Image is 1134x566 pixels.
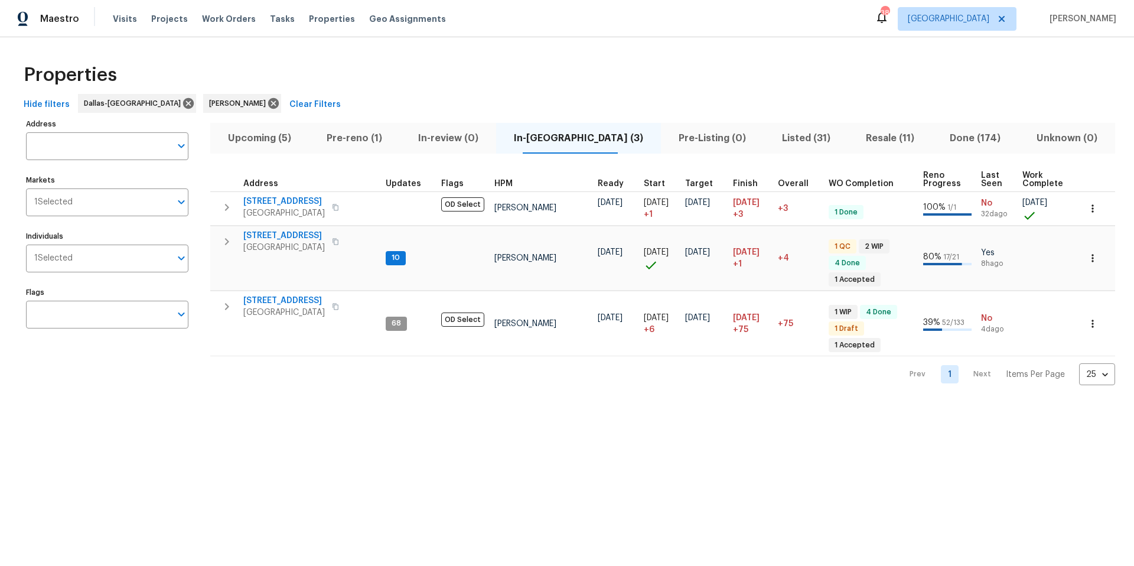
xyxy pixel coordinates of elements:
td: Project started 1 days late [639,191,680,225]
span: Last Seen [981,171,1002,188]
span: 1 QC [830,242,855,252]
span: [STREET_ADDRESS] [243,196,325,207]
span: Updates [386,180,421,188]
label: Address [26,121,188,128]
span: [STREET_ADDRESS] [243,230,325,242]
span: 1 Selected [34,253,73,264]
td: Scheduled to finish 1 day(s) late [728,226,773,291]
span: [PERSON_NAME] [209,97,271,109]
span: Upcoming (5) [217,130,302,147]
td: 3 day(s) past target finish date [773,191,824,225]
span: Yes [981,247,1013,259]
span: [PERSON_NAME] [494,204,556,212]
label: Markets [26,177,188,184]
div: Earliest renovation start date (first business day after COE or Checkout) [598,180,634,188]
span: Visits [113,13,137,25]
span: Properties [24,69,117,81]
span: + 1 [644,209,653,220]
span: [DATE] [644,199,669,207]
td: Project started on time [639,226,680,291]
span: Properties [309,13,355,25]
span: 68 [387,318,406,328]
span: Dallas-[GEOGRAPHIC_DATA] [84,97,185,109]
span: Overall [778,180,809,188]
span: [GEOGRAPHIC_DATA] [908,13,989,25]
span: 32d ago [981,209,1013,219]
span: HPM [494,180,513,188]
div: Target renovation project end date [685,180,724,188]
span: [DATE] [733,314,760,322]
nav: Pagination Navigation [898,363,1115,385]
div: Dallas-[GEOGRAPHIC_DATA] [78,94,196,113]
span: Reno Progress [923,171,961,188]
div: Days past target finish date [778,180,819,188]
span: [GEOGRAPHIC_DATA] [243,207,325,219]
span: Pre-reno (1) [316,130,393,147]
span: [DATE] [598,314,623,322]
span: Hide filters [24,97,70,112]
span: Tasks [270,15,295,23]
button: Open [173,306,190,323]
span: 4 Done [830,258,865,268]
span: [DATE] [685,199,710,207]
span: 8h ago [981,259,1013,269]
span: [DATE] [1022,199,1047,207]
span: Target [685,180,713,188]
span: Start [644,180,665,188]
span: + 6 [644,324,654,336]
span: [DATE] [598,199,623,207]
span: WO Completion [829,180,894,188]
span: +75 [778,320,793,328]
span: 52 / 133 [942,319,964,326]
label: Individuals [26,233,188,240]
span: Finish [733,180,758,188]
td: Scheduled to finish 3 day(s) late [728,191,773,225]
span: Address [243,180,278,188]
span: Geo Assignments [369,13,446,25]
span: OD Select [441,313,484,327]
span: +3 [778,204,788,213]
span: No [981,197,1013,209]
span: Unknown (0) [1026,130,1108,147]
span: Ready [598,180,624,188]
div: Projected renovation finish date [733,180,768,188]
span: 1 / 1 [947,204,956,211]
span: 1 Selected [34,197,73,207]
button: Hide filters [19,94,74,116]
td: Scheduled to finish 75 day(s) late [728,291,773,356]
span: +3 [733,209,743,220]
span: 1 Done [830,207,862,217]
div: 25 [1079,359,1115,390]
span: +75 [733,324,748,336]
span: [STREET_ADDRESS] [243,295,325,307]
td: Project started 6 days late [639,291,680,356]
span: 80 % [923,253,941,261]
span: [DATE] [598,248,623,256]
span: [DATE] [685,314,710,322]
span: Done (174) [939,130,1011,147]
button: Open [173,194,190,210]
span: 4 Done [861,307,896,317]
button: Open [173,250,190,266]
span: +1 [733,258,742,270]
span: Work Orders [202,13,256,25]
span: Listed (31) [771,130,841,147]
span: No [981,313,1013,324]
span: OD Select [441,197,484,212]
span: 1 Accepted [830,340,879,350]
span: 10 [387,253,405,263]
span: [GEOGRAPHIC_DATA] [243,242,325,253]
span: 1 Draft [830,324,863,334]
a: Goto page 1 [941,365,959,383]
span: [DATE] [733,248,760,256]
div: Actual renovation start date [644,180,676,188]
span: Pre-Listing (0) [668,130,757,147]
span: Resale (11) [855,130,925,147]
span: 39 % [923,318,940,327]
span: [PERSON_NAME] [1045,13,1116,25]
div: [PERSON_NAME] [203,94,281,113]
span: [GEOGRAPHIC_DATA] [243,307,325,318]
span: [DATE] [644,248,669,256]
span: 1 WIP [830,307,856,317]
span: 100 % [923,203,946,212]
